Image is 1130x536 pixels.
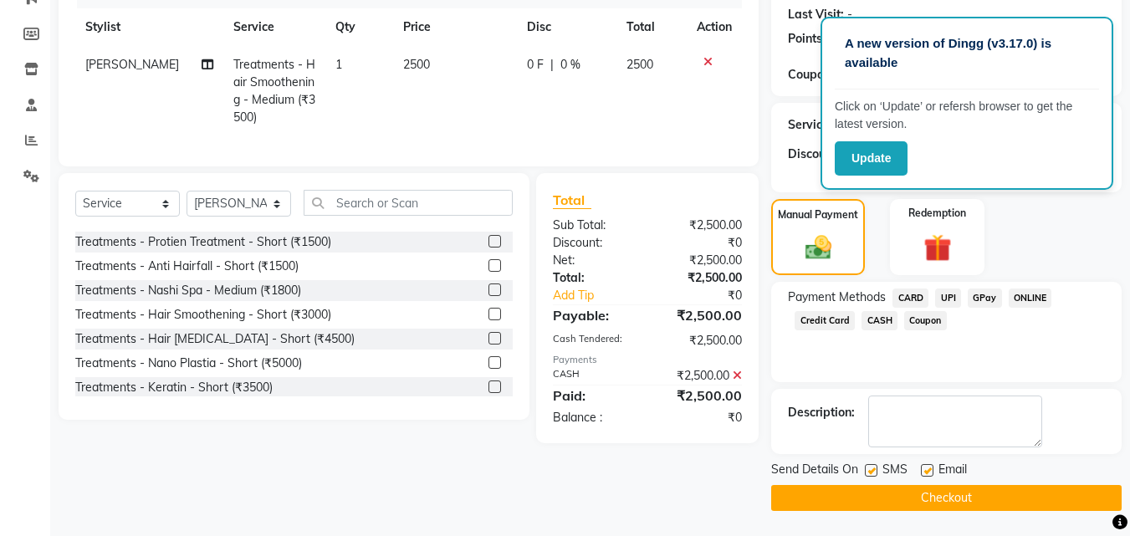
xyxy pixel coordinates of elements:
[835,141,908,176] button: Update
[647,234,754,252] div: ₹0
[788,145,840,163] div: Discount:
[75,258,299,275] div: Treatments - Anti Hairfall - Short (₹1500)
[788,66,893,84] div: Coupon Code
[540,385,647,406] div: Paid:
[75,330,355,348] div: Treatments - Hair [MEDICAL_DATA] - Short (₹4500)
[647,252,754,269] div: ₹2,500.00
[778,207,858,222] label: Manual Payment
[647,332,754,350] div: ₹2,500.00
[75,379,273,396] div: Treatments - Keratin - Short (₹3500)
[403,57,430,72] span: 2500
[788,404,855,421] div: Description:
[647,367,754,385] div: ₹2,500.00
[75,8,223,46] th: Stylist
[788,116,864,134] div: Service Total:
[666,287,755,304] div: ₹0
[938,461,967,482] span: Email
[771,461,858,482] span: Send Details On
[550,56,554,74] span: |
[908,206,966,221] label: Redemption
[223,8,325,46] th: Service
[1009,288,1052,308] span: ONLINE
[647,409,754,426] div: ₹0
[647,217,754,234] div: ₹2,500.00
[795,311,855,330] span: Credit Card
[85,57,179,72] span: [PERSON_NAME]
[845,34,1089,72] p: A new version of Dingg (v3.17.0) is available
[797,232,840,263] img: _cash.svg
[647,305,754,325] div: ₹2,500.00
[915,231,960,265] img: _gift.svg
[847,6,852,23] div: -
[75,282,301,299] div: Treatments - Nashi Spa - Medium (₹1800)
[540,367,647,385] div: CASH
[540,287,665,304] a: Add Tip
[862,311,897,330] span: CASH
[904,311,947,330] span: Coupon
[788,6,844,23] div: Last Visit:
[647,385,754,406] div: ₹2,500.00
[540,305,647,325] div: Payable:
[335,57,342,72] span: 1
[935,288,961,308] span: UPI
[75,306,331,324] div: Treatments - Hair Smoothening - Short (₹3000)
[647,269,754,287] div: ₹2,500.00
[892,288,928,308] span: CARD
[560,56,580,74] span: 0 %
[540,409,647,426] div: Balance :
[687,8,742,46] th: Action
[771,485,1122,511] button: Checkout
[788,30,826,48] div: Points:
[540,269,647,287] div: Total:
[626,57,653,72] span: 2500
[233,57,315,125] span: Treatments - Hair Smoothening - Medium (₹3500)
[882,461,908,482] span: SMS
[540,234,647,252] div: Discount:
[540,217,647,234] div: Sub Total:
[393,8,517,46] th: Price
[75,355,302,372] div: Treatments - Nano Plastia - Short (₹5000)
[553,353,742,367] div: Payments
[553,191,591,209] span: Total
[325,8,393,46] th: Qty
[527,56,544,74] span: 0 F
[517,8,616,46] th: Disc
[616,8,688,46] th: Total
[304,190,513,216] input: Search or Scan
[75,233,331,251] div: Treatments - Protien Treatment - Short (₹1500)
[968,288,1002,308] span: GPay
[788,288,886,306] span: Payment Methods
[835,98,1099,133] p: Click on ‘Update’ or refersh browser to get the latest version.
[540,332,647,350] div: Cash Tendered:
[540,252,647,269] div: Net:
